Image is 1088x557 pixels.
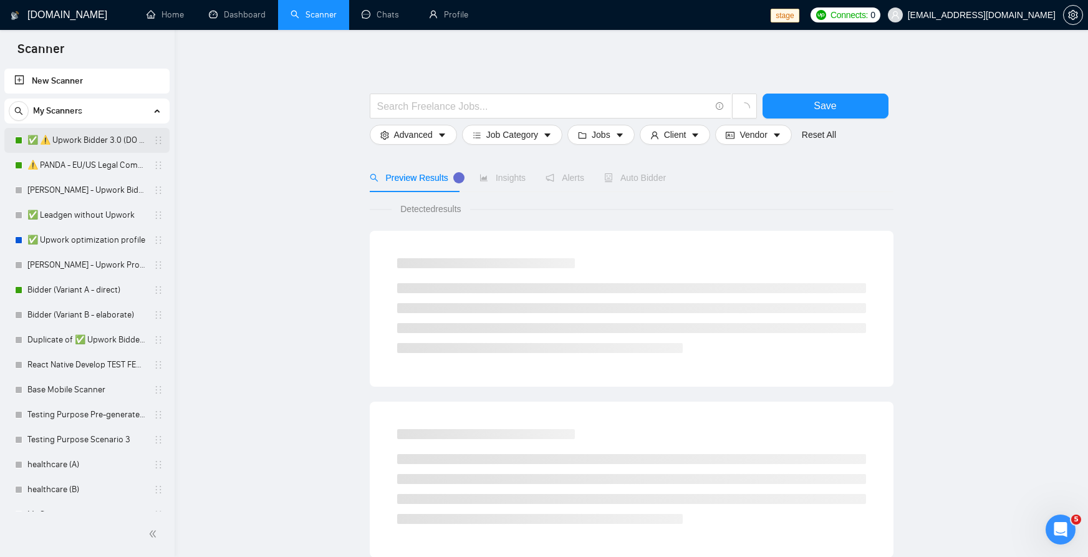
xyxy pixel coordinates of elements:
[438,130,446,139] span: caret-down
[615,130,624,139] span: caret-down
[27,303,146,327] a: Bidder (Variant B - elaborate)
[27,402,146,427] a: Testing Purpose Pre-generated 1
[640,125,711,145] button: userClientcaret-down
[486,128,538,142] span: Job Category
[370,173,378,182] span: search
[147,9,184,20] a: homeHome
[816,10,826,20] img: upwork-logo.png
[153,235,163,245] span: holder
[153,260,163,270] span: holder
[209,9,266,20] a: dashboardDashboard
[650,130,659,139] span: user
[153,285,163,295] span: holder
[473,130,481,139] span: bars
[153,210,163,220] span: holder
[362,9,404,20] a: messageChats
[479,173,488,182] span: area-chart
[153,160,163,170] span: holder
[153,135,163,145] span: holder
[153,310,163,320] span: holder
[392,202,469,216] span: Detected results
[27,427,146,452] a: Testing Purpose Scenario 3
[802,128,836,142] a: Reset All
[462,125,562,145] button: barsJob Categorycaret-down
[604,173,666,183] span: Auto Bidder
[370,125,457,145] button: settingAdvancedcaret-down
[1046,515,1076,545] iframe: Intercom live chat
[891,11,900,19] span: user
[14,69,160,94] a: New Scanner
[1064,10,1082,20] span: setting
[771,9,799,22] span: stage
[148,528,161,540] span: double-left
[578,130,587,139] span: folder
[739,102,750,114] span: loading
[27,502,146,527] a: My Scanner
[153,410,163,420] span: holder
[592,128,610,142] span: Jobs
[546,173,554,182] span: notification
[715,125,791,145] button: idcardVendorcaret-down
[27,377,146,402] a: Base Mobile Scanner
[1063,5,1083,25] button: setting
[1071,515,1081,525] span: 5
[27,128,146,153] a: ✅ ⚠️ Upwork Bidder 3.0 (DO NOT TOUCH)
[479,173,526,183] span: Insights
[153,360,163,370] span: holder
[27,278,146,303] a: Bidder (Variant A - direct)
[453,172,465,183] div: Tooltip anchor
[27,352,146,377] a: React Native Develop TEST FEB 123
[9,101,29,121] button: search
[27,228,146,253] a: ✅ Upwork optimization profile
[716,102,724,110] span: info-circle
[7,40,74,66] span: Scanner
[567,125,635,145] button: folderJobscaret-down
[763,94,888,119] button: Save
[1063,10,1083,20] a: setting
[9,107,28,115] span: search
[370,173,460,183] span: Preview Results
[394,128,433,142] span: Advanced
[33,99,82,124] span: My Scanners
[726,130,734,139] span: idcard
[27,253,146,278] a: [PERSON_NAME] - Upwork Proposal
[27,477,146,502] a: healthcare (B)
[870,8,875,22] span: 0
[739,128,767,142] span: Vendor
[27,327,146,352] a: Duplicate of ✅ Upwork Bidder 3.0
[604,173,613,182] span: robot
[429,9,468,20] a: userProfile
[153,385,163,395] span: holder
[153,510,163,520] span: holder
[153,185,163,195] span: holder
[830,8,868,22] span: Connects:
[153,460,163,470] span: holder
[546,173,584,183] span: Alerts
[27,452,146,477] a: healthcare (A)
[153,485,163,495] span: holder
[691,130,700,139] span: caret-down
[4,69,170,94] li: New Scanner
[291,9,337,20] a: searchScanner
[153,435,163,445] span: holder
[377,99,710,114] input: Search Freelance Jobs...
[27,178,146,203] a: [PERSON_NAME] - Upwork Bidder
[27,153,146,178] a: ⚠️ PANDA - EU/US Legal Companies (DO NOT TOUCH)
[773,130,781,139] span: caret-down
[543,130,552,139] span: caret-down
[153,335,163,345] span: holder
[11,6,19,26] img: logo
[814,98,836,114] span: Save
[27,203,146,228] a: ✅ Leadgen without Upwork
[664,128,686,142] span: Client
[380,130,389,139] span: setting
